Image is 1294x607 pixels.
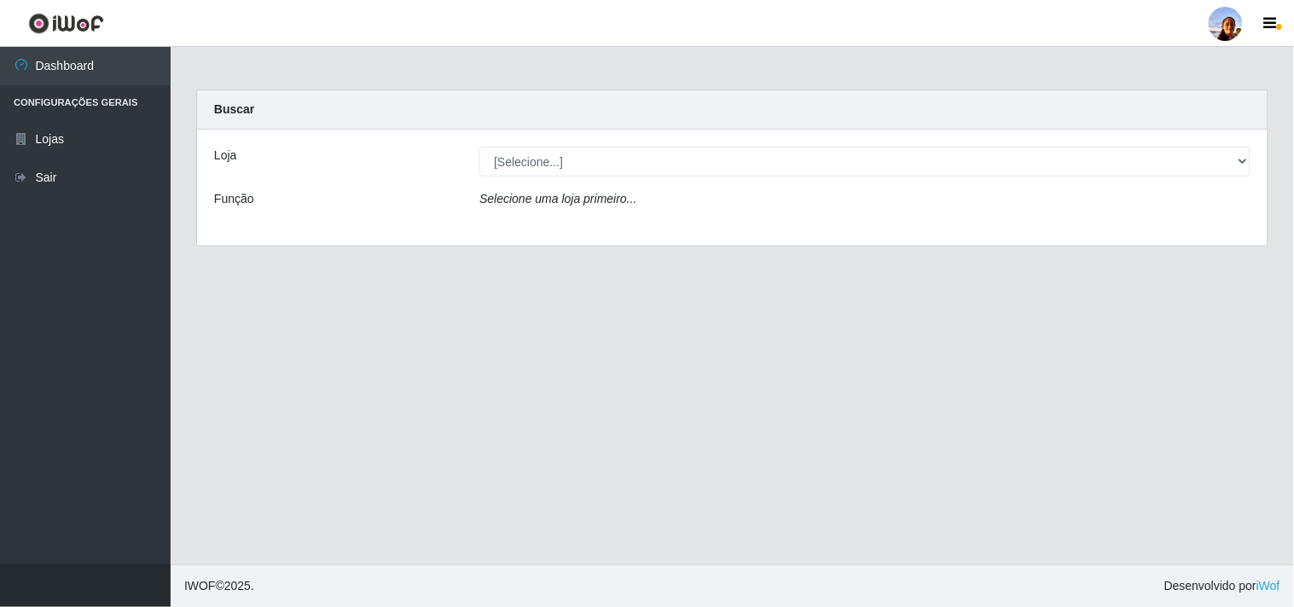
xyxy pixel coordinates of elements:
[1164,577,1280,595] span: Desenvolvido por
[1256,579,1280,593] a: iWof
[184,577,254,595] span: © 2025 .
[214,102,254,116] strong: Buscar
[184,579,216,593] span: IWOF
[479,192,636,205] i: Selecione uma loja primeiro...
[214,147,236,165] label: Loja
[214,190,254,208] label: Função
[28,13,104,34] img: CoreUI Logo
